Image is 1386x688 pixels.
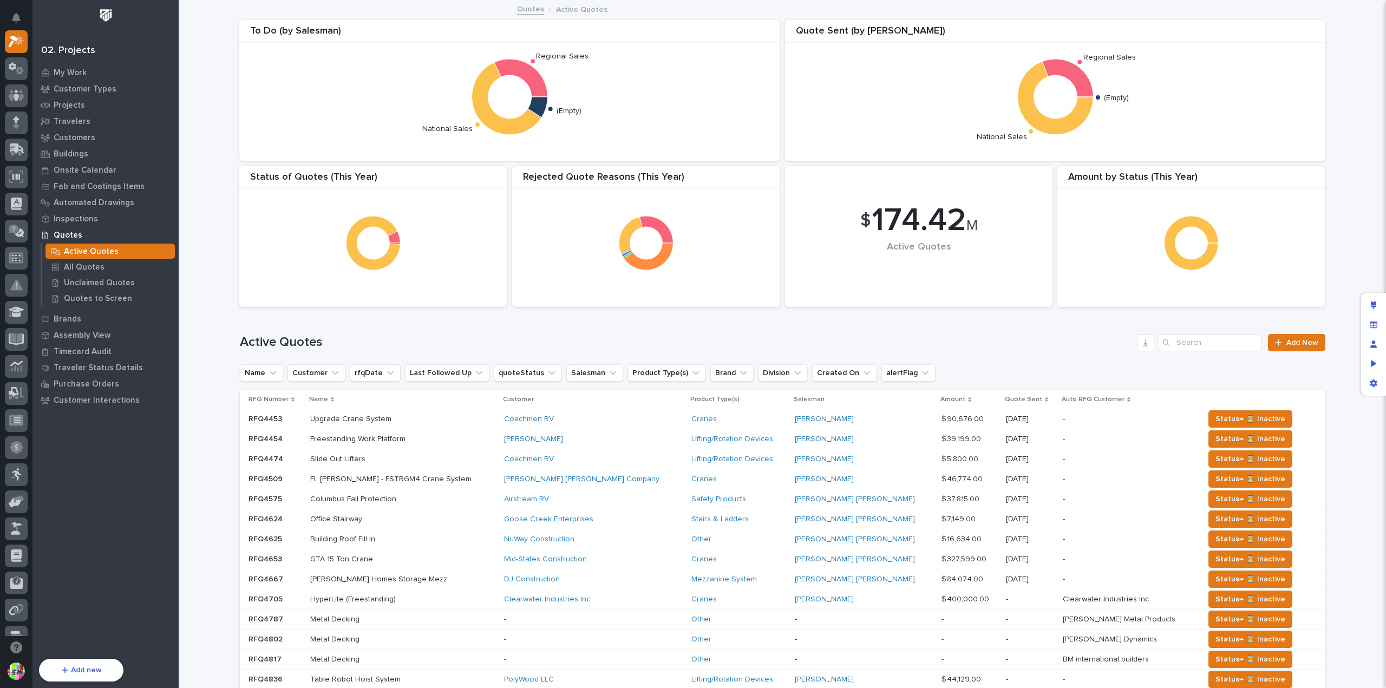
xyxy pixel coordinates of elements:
span: Add New [1286,339,1318,346]
a: [PERSON_NAME] [795,415,854,424]
p: [DATE] [1006,535,1054,544]
tr: RFQ4474RFQ4474 Slide Out LiftersSlide Out Lifters Coachmen RV Lifting/Rotation Devices [PERSON_NA... [240,449,1325,469]
p: Quotes [54,231,82,240]
a: Onsite Calendar [32,162,179,178]
a: Customers [32,129,179,146]
p: Quotes to Screen [64,294,132,304]
span: Status→ ⏳ Inactive [1215,573,1285,586]
div: To Do (by Salesman) [239,25,780,43]
a: [PERSON_NAME] [PERSON_NAME] [795,535,915,544]
a: [PERSON_NAME] [PERSON_NAME] [795,515,915,524]
img: 1736555164131-43832dd5-751b-4058-ba23-39d91318e5a0 [22,261,30,270]
button: Status→ ⏳ Inactive [1208,510,1292,528]
img: Brittany Wendell [11,251,28,268]
p: BM international builders [1063,653,1151,664]
p: Slide Out Lifters [310,453,368,464]
p: Projects [54,101,85,110]
button: Customer [287,364,345,382]
span: Help Docs [22,136,59,147]
a: [PERSON_NAME] [795,595,854,604]
a: Cranes [691,595,717,604]
p: RFQ4509 [249,473,285,484]
p: RFQ4624 [249,513,285,524]
p: $ 39,199.00 [942,433,983,444]
text: Regional Sales [536,53,589,61]
tr: RFQ4624RFQ4624 Office StairwayOffice Stairway Goose Creek Enterprises Stairs & Ladders [PERSON_NA... [240,509,1325,529]
a: Coachmen RV [504,455,554,464]
a: Mid-States Construction [504,555,587,564]
button: Created On [812,364,877,382]
tr: RFQ4653RFQ4653 GTA 15 Ton CraneGTA 15 Ton Crane Mid-States Construction Cranes [PERSON_NAME] [PER... [240,549,1325,569]
p: - [795,655,933,664]
button: Status→ ⏳ Inactive [1208,490,1292,508]
a: Prompting [143,132,200,152]
p: Inspections [54,214,98,224]
p: [DATE] [1006,475,1054,484]
p: - [1006,595,1054,604]
p: - [942,613,946,624]
p: $ 5,800.00 [942,453,980,464]
span: Status→ ⏳ Inactive [1215,412,1285,425]
h1: Active Quotes [240,335,1133,350]
text: National Sales [977,134,1027,141]
p: - [504,635,683,644]
p: - [1063,433,1067,444]
p: [PERSON_NAME] Homes Storage Mezz [310,573,449,584]
p: Welcome 👋 [11,43,197,60]
a: Automated Drawings [32,194,179,211]
a: Other [691,535,711,544]
tr: RFQ4453RFQ4453 Upgrade Crane SystemUpgrade Crane System Coachmen RV Cranes [PERSON_NAME] $ 90,676... [240,409,1325,429]
a: Inspections [32,211,179,227]
div: Manage fields and data [1364,315,1383,335]
a: [PERSON_NAME] [PERSON_NAME] [795,575,915,584]
button: Status→ ⏳ Inactive [1208,530,1292,548]
p: - [1063,493,1067,504]
div: App settings [1364,374,1383,393]
div: 📖 [11,137,19,146]
span: [PERSON_NAME] [34,232,88,240]
p: How can we help? [11,60,197,77]
a: Lifting/Rotation Devices [691,675,773,684]
button: Status→ ⏳ Inactive [1208,410,1292,428]
a: Other [691,655,711,664]
div: Notifications [14,13,28,30]
button: Status→ ⏳ Inactive [1208,571,1292,588]
a: Brands [32,311,179,327]
span: Status→ ⏳ Inactive [1215,493,1285,506]
span: • [90,232,94,240]
tr: RFQ4705RFQ4705 HyperLite (Freestanding)HyperLite (Freestanding) Clearwater Industries Inc Cranes ... [240,589,1325,610]
p: Metal Decking [310,633,362,644]
p: Customer Types [54,84,116,94]
a: [PERSON_NAME] [795,455,854,464]
a: [PERSON_NAME] [PERSON_NAME] [795,495,915,504]
tr: RFQ4575RFQ4575 Columbus Fall ProtectionColumbus Fall Protection Airstream RV Safety Products [PER... [240,489,1325,509]
p: [DATE] [1006,575,1054,584]
a: [PERSON_NAME] [795,435,854,444]
span: [DATE] [96,232,118,240]
a: [PERSON_NAME] [795,675,854,684]
p: GTA 15 Ton Crane [310,553,375,564]
p: RFQ4705 [249,593,285,604]
p: Customer [503,394,534,405]
a: Assembly View [32,327,179,343]
button: Notifications [5,6,28,29]
p: Active Quotes [64,247,119,257]
img: 4614488137333_bcb353cd0bb836b1afe7_72.png [23,167,42,187]
a: Lifting/Rotation Devices [691,435,773,444]
div: Preview as [1364,354,1383,374]
button: Start new chat [184,171,197,184]
span: 174.42 [872,205,966,237]
a: Goose Creek Enterprises [504,515,593,524]
p: - [795,615,933,624]
span: M [966,219,978,233]
a: Other [691,635,711,644]
span: Status→ ⏳ Inactive [1215,653,1285,666]
a: Active Quotes [42,244,179,259]
button: Division [758,364,808,382]
button: Add new [39,659,123,682]
p: - [942,633,946,644]
text: Regional Sales [1083,54,1136,62]
a: All Quotes [42,259,179,274]
button: Name [240,364,283,382]
p: Building Roof Fill In [310,533,377,544]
